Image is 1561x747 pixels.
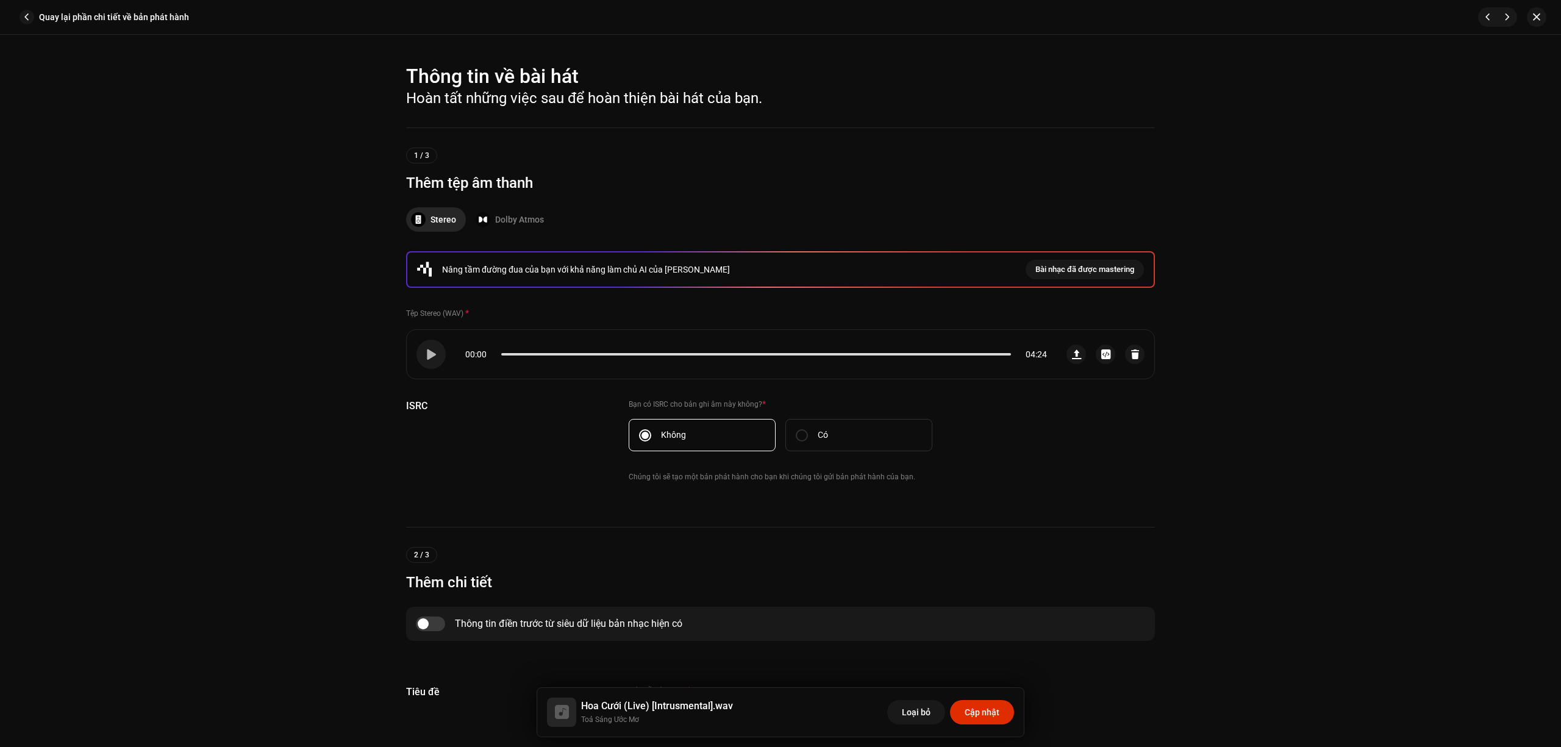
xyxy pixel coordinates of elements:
[887,700,945,724] button: Loại bỏ
[406,309,463,318] small: Tệp Stereo (WAV)
[414,551,429,559] span: 2 / 3
[414,151,429,160] span: 1 / 3
[902,700,931,724] span: Loại bỏ
[1026,260,1144,279] button: Bài nhạc đã được mastering
[406,64,1155,88] h2: Thông tin về bài hát
[629,685,691,695] label: Tiêu đề bản nhạc
[629,399,932,409] label: Bạn có ISRC cho bản ghi âm này không?
[430,207,456,232] div: Stereo
[495,207,544,232] div: Dolby Atmos
[442,262,730,277] div: Nâng tầm đường đua của bạn với khả năng làm chủ AI của [PERSON_NAME]
[406,88,1155,108] h3: Hoàn tất những việc sau để hoàn thiện bài hát của bạn.
[965,700,999,724] span: Cập nhật
[1016,349,1047,359] span: 04:24
[406,573,1155,592] h3: Thêm chi tiết
[465,349,496,359] span: 00:00
[581,713,733,726] small: Hoa Cưới (Live) [Intrusmental].wav
[1035,257,1134,282] span: Bài nhạc đã được mastering
[661,429,686,441] p: Không
[818,429,828,441] p: Có
[581,699,733,713] h5: Hoa Cưới (Live) [Intrusmental].wav
[406,173,1155,193] h3: Thêm tệp âm thanh
[629,471,915,483] small: Chúng tôi sẽ tạo một bản phát hành cho bạn khi chúng tôi gửi bản phát hành của bạn.
[406,685,609,699] h5: Tiêu đề
[950,700,1014,724] button: Cập nhật
[406,399,609,413] h5: ISRC
[455,619,682,629] div: Thông tin điền trước từ siêu dữ liệu bản nhạc hiện có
